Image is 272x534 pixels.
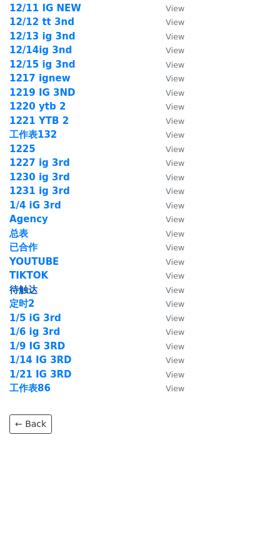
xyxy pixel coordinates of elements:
[153,3,184,14] a: View
[9,369,72,380] a: 1/21 IG 3RD
[9,44,72,56] a: 12/14ig 3nd
[166,187,184,196] small: View
[153,87,184,98] a: View
[153,59,184,70] a: View
[153,101,184,112] a: View
[166,18,184,27] small: View
[166,173,184,182] small: View
[9,87,76,98] strong: 1219 IG 3ND
[9,383,51,394] a: 工作表86
[166,74,184,83] small: View
[153,341,184,352] a: View
[166,271,184,280] small: View
[9,59,75,70] a: 12/15 ig 3nd
[9,326,60,337] a: 1/6 ig 3rd
[9,228,28,239] a: 总表
[153,312,184,324] a: View
[166,370,184,379] small: View
[166,384,184,393] small: View
[166,88,184,98] small: View
[9,270,48,281] a: TIKTOK
[153,115,184,126] a: View
[153,157,184,168] a: View
[153,242,184,253] a: View
[153,256,184,267] a: View
[9,157,70,168] a: 1227 ig 3rd
[9,73,71,84] a: 1217 ignew
[9,143,36,155] a: 1225
[9,213,48,225] a: Agency
[166,116,184,126] small: View
[9,298,34,309] a: 定时2
[153,298,184,309] a: View
[166,46,184,55] small: View
[9,3,81,14] a: 12/11 IG NEW
[9,200,61,211] a: 1/4 iG 3rd
[9,354,72,366] a: 1/14 IG 3RD
[166,299,184,309] small: View
[153,284,184,295] a: View
[166,314,184,323] small: View
[9,185,70,197] a: 1231 ig 3rd
[166,60,184,69] small: View
[166,158,184,168] small: View
[9,129,57,140] a: 工作表132
[9,256,59,267] a: YOUTUBE
[153,16,184,28] a: View
[209,474,272,534] iframe: Chat Widget
[153,200,184,211] a: View
[153,383,184,394] a: View
[153,228,184,239] a: View
[166,102,184,111] small: View
[9,341,65,352] a: 1/9 IG 3RD
[166,145,184,154] small: View
[9,16,74,28] a: 12/12 tt 3nd
[9,172,70,183] a: 1230 ig 3rd
[166,201,184,210] small: View
[153,31,184,42] a: View
[9,31,75,42] a: 12/13 ig 3nd
[9,414,52,434] a: ← Back
[153,326,184,337] a: View
[9,284,38,295] a: 待触达
[166,243,184,252] small: View
[153,369,184,380] a: View
[9,312,61,324] a: 1/5 iG 3rd
[9,115,69,126] a: 1221 YTB 2
[166,356,184,365] small: View
[9,242,38,253] a: 已合作
[153,143,184,155] a: View
[166,285,184,295] small: View
[166,215,184,224] small: View
[153,172,184,183] a: View
[153,270,184,281] a: View
[9,101,66,112] a: 1220 ytb 2
[153,73,184,84] a: View
[166,32,184,41] small: View
[153,213,184,225] a: View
